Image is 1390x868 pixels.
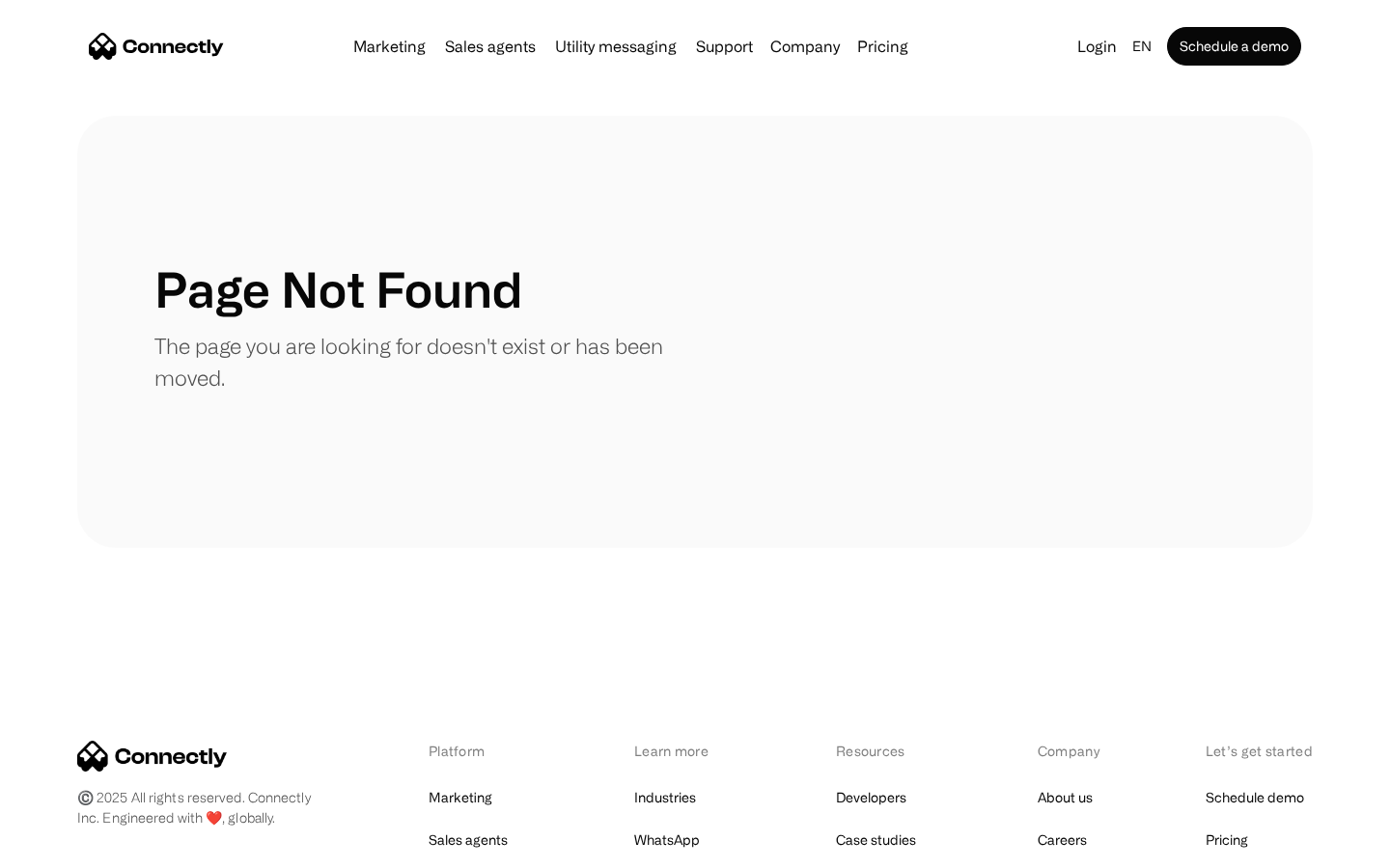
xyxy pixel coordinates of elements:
[89,32,224,61] a: home
[1206,784,1304,811] a: Schedule demo
[1038,827,1087,854] a: Careers
[429,827,508,854] a: Sales agents
[437,39,543,54] a: Sales agents
[836,741,937,761] div: Resources
[634,827,700,854] a: WhatsApp
[764,33,846,60] div: Company
[39,834,116,861] ul: Language list
[429,741,534,761] div: Platform
[836,827,916,854] a: Case studies
[1167,27,1301,66] a: Schedule a demo
[770,33,840,60] div: Company
[1206,741,1313,761] div: Let’s get started
[1132,33,1152,60] div: en
[634,741,736,761] div: Learn more
[19,832,116,861] aside: Language selected: English
[346,39,433,54] a: Marketing
[1206,827,1248,854] a: Pricing
[1070,33,1125,60] a: Login
[836,784,906,811] a: Developers
[1038,784,1093,811] a: About us
[1038,741,1105,761] div: Company
[429,784,492,811] a: Marketing
[547,39,684,54] a: Utility messaging
[688,39,761,54] a: Support
[634,784,696,811] a: Industries
[849,39,916,54] a: Pricing
[1125,33,1163,60] div: en
[154,330,695,393] p: The page you are looking for doesn't exist or has been moved.
[154,260,522,318] h1: Page Not Found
